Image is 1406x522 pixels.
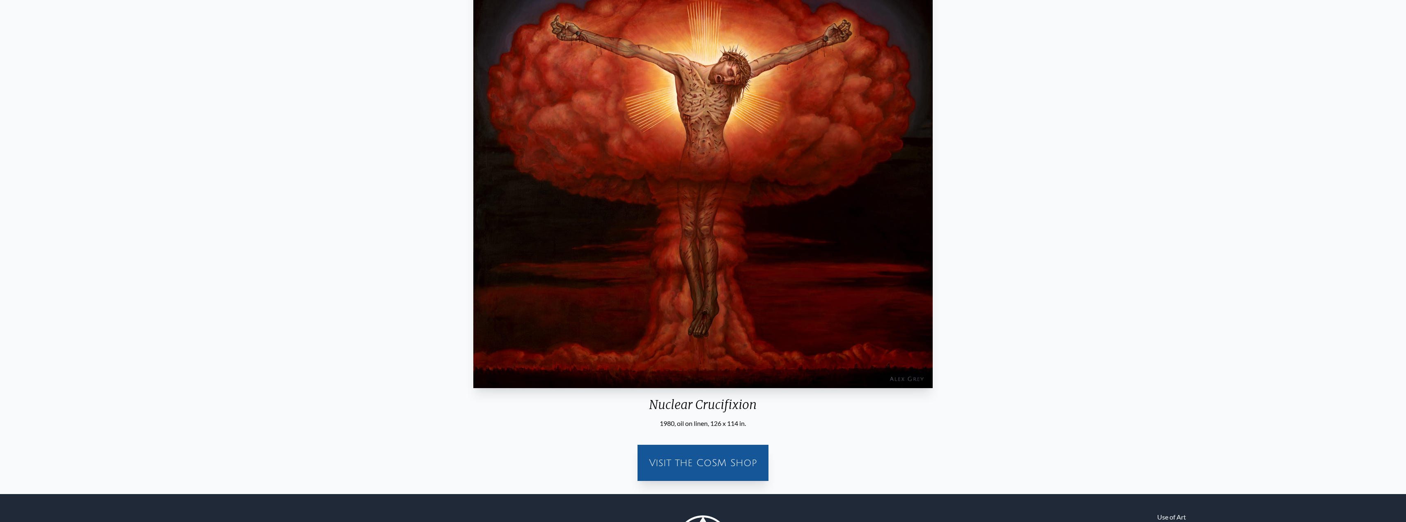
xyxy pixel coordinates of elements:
[470,419,936,428] div: 1980, oil on linen, 126 x 114 in.
[470,397,936,419] div: Nuclear Crucifixion
[1157,512,1186,522] a: Use of Art
[642,450,764,476] a: Visit the CoSM Shop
